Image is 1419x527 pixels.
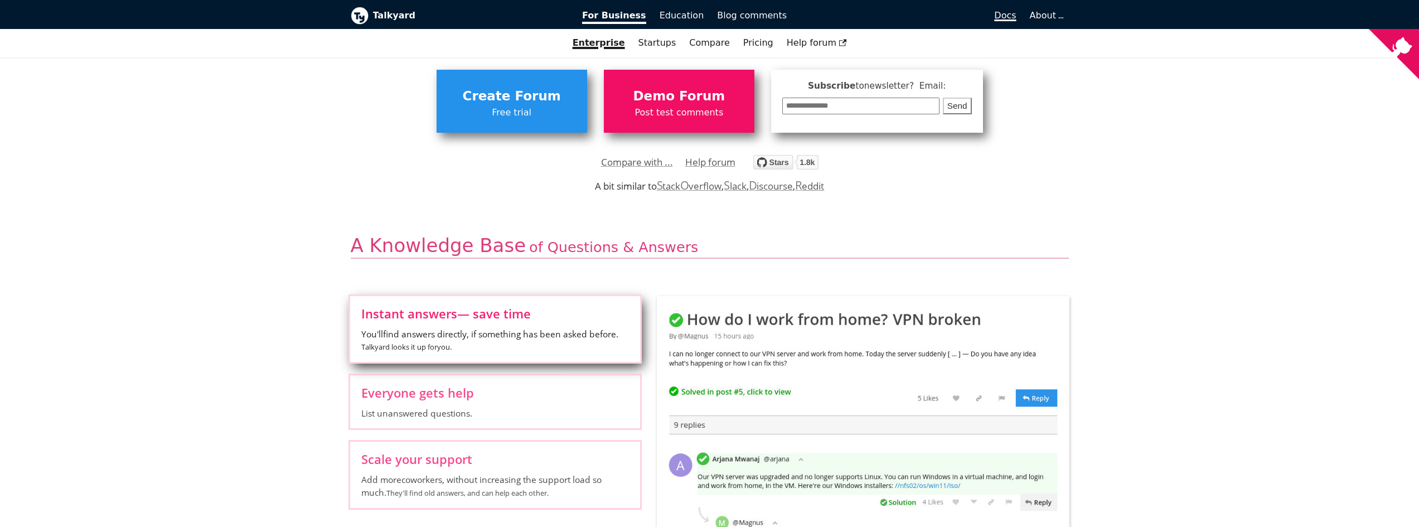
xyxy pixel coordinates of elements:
[529,239,698,255] span: of Questions & Answers
[442,86,582,107] span: Create Forum
[749,180,793,192] a: Discourse
[361,328,629,354] span: You'll find answers directly, if something has been asked before.
[609,105,749,120] span: Post test comments
[689,37,730,48] a: Compare
[442,105,582,120] span: Free trial
[361,453,629,465] span: Scale your support
[351,7,567,25] a: Talkyard logoTalkyard
[657,180,722,192] a: StackOverflow
[753,157,819,173] a: Star debiki/talkyard on GitHub
[575,6,653,25] a: For Business
[855,81,946,91] span: to newsletter ? Email:
[361,307,629,320] span: Instant answers — save time
[361,473,629,499] span: Add more coworkers , without increasing the support load so much.
[994,10,1016,21] span: Docs
[680,177,689,193] span: O
[943,98,972,115] button: Send
[604,70,754,132] a: Demo ForumPost test comments
[795,180,824,192] a: Reddit
[753,155,819,170] img: talkyard.svg
[724,177,730,193] span: S
[437,70,587,132] a: Create ForumFree trial
[566,33,632,52] a: Enterprise
[351,7,369,25] img: Talkyard logo
[386,488,549,498] small: They'll find old answers, and can help each other.
[782,79,972,93] span: Subscribe
[632,33,683,52] a: Startups
[373,8,567,23] b: Talkyard
[717,10,787,21] span: Blog comments
[737,33,780,52] a: Pricing
[787,37,847,48] span: Help forum
[1030,10,1062,21] a: About
[582,10,646,24] span: For Business
[361,407,629,419] span: List unanswered questions.
[601,154,673,171] a: Compare with ...
[749,177,757,193] span: D
[657,177,663,193] span: S
[685,154,735,171] a: Help forum
[793,6,1023,25] a: Docs
[724,180,746,192] a: Slack
[780,33,854,52] a: Help forum
[710,6,793,25] a: Blog comments
[351,234,1069,259] h2: A Knowledge Base
[660,10,704,21] span: Education
[609,86,749,107] span: Demo Forum
[361,342,452,352] small: Talkyard looks it up for you .
[795,177,802,193] span: R
[653,6,711,25] a: Education
[361,386,629,399] span: Everyone gets help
